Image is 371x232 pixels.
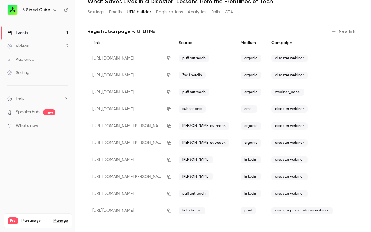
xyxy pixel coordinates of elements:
[88,151,174,168] div: [URL][DOMAIN_NAME]
[88,118,174,134] div: [URL][DOMAIN_NAME][PERSON_NAME]
[88,101,174,118] div: [URL][DOMAIN_NAME]
[88,28,155,35] p: Registration page with
[188,7,206,17] button: Analytics
[271,156,308,163] span: disaster webinar
[7,43,29,49] div: Videos
[241,207,256,214] span: paid
[179,173,213,180] span: [PERSON_NAME]
[7,95,68,102] li: help-dropdown-opener
[109,7,122,17] button: Emails
[88,202,174,219] div: [URL][DOMAIN_NAME]
[241,190,261,197] span: linkedin
[179,156,213,163] span: [PERSON_NAME]
[179,89,209,96] span: puff outreach
[88,50,174,67] div: [URL][DOMAIN_NAME]
[88,185,174,202] div: [URL][DOMAIN_NAME]
[211,7,220,17] button: Polls
[53,218,68,223] a: Manage
[179,55,209,62] span: puff outreach
[241,55,261,62] span: organic
[271,105,308,113] span: disaster webinar
[7,70,31,76] div: Settings
[88,67,174,84] div: [URL][DOMAIN_NAME]
[241,139,261,147] span: organic
[225,7,233,17] button: CTA
[271,122,308,130] span: disaster webinar
[8,217,18,224] span: Pro
[271,55,308,62] span: disaster webinar
[7,56,34,63] div: Audience
[271,139,308,147] span: disaster webinar
[241,72,261,79] span: organic
[271,173,308,180] span: disaster webinar
[271,89,304,96] span: webinar_panel
[143,28,155,35] a: UTMs
[21,218,50,223] span: Plan usage
[179,122,229,130] span: [PERSON_NAME] outreach
[16,109,40,115] a: SpeakerHub
[16,123,38,129] span: What's new
[241,156,261,163] span: linkedin
[174,36,236,50] div: Source
[267,36,339,50] div: Campaign
[236,36,267,50] div: Medium
[329,27,359,36] button: New link
[271,190,308,197] span: disaster webinar
[179,139,229,147] span: [PERSON_NAME] outreach
[127,7,151,17] button: UTM builder
[241,122,261,130] span: organic
[179,105,206,113] span: subscribers
[241,173,261,180] span: linkedin
[88,134,174,151] div: [URL][DOMAIN_NAME][PERSON_NAME]
[43,109,55,115] span: new
[179,190,209,197] span: puff outreach
[8,5,17,15] img: 3 Sided Cube
[7,30,28,36] div: Events
[179,72,206,79] span: 3sc linkedin
[16,95,24,102] span: Help
[271,207,333,214] span: disaster preparedness webinar
[241,89,261,96] span: organic
[88,7,104,17] button: Settings
[88,36,174,50] div: Link
[241,105,257,113] span: email
[88,168,174,185] div: [URL][DOMAIN_NAME][PERSON_NAME]
[61,123,68,129] iframe: Noticeable Trigger
[22,7,50,13] h6: 3 Sided Cube
[88,84,174,101] div: [URL][DOMAIN_NAME]
[179,207,205,214] span: linkedin_ad
[271,72,308,79] span: disaster webinar
[156,7,183,17] button: Registrations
